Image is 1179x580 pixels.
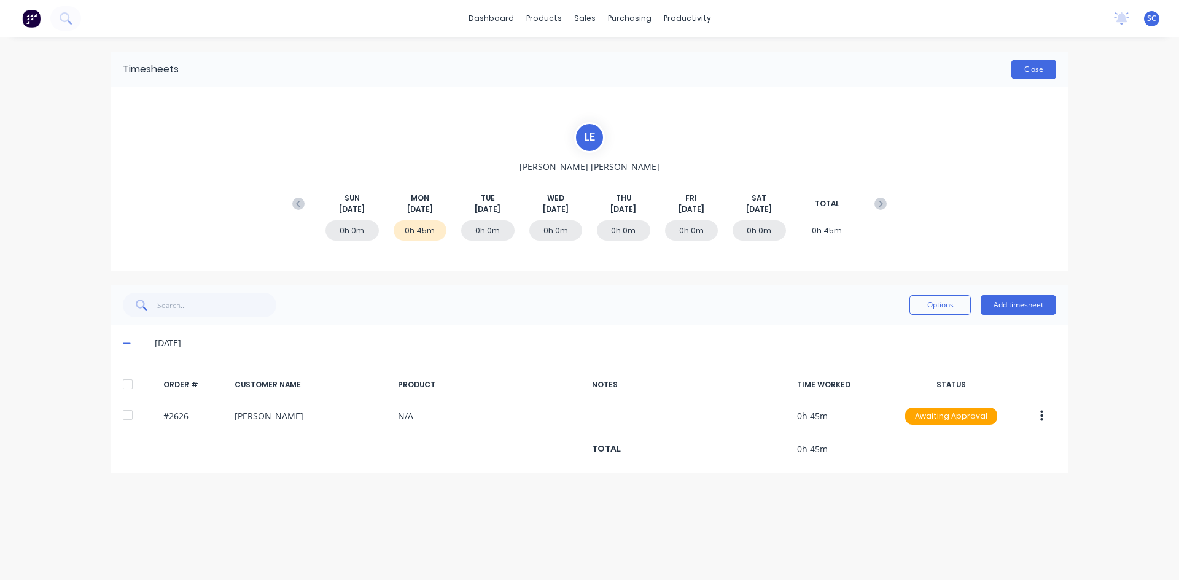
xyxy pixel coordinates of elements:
[325,220,379,241] div: 0h 0m
[752,193,766,204] span: SAT
[592,379,787,390] div: NOTES
[905,407,998,425] button: Awaiting Approval
[475,204,500,215] span: [DATE]
[616,193,631,204] span: THU
[909,295,971,315] button: Options
[519,160,660,173] span: [PERSON_NAME] [PERSON_NAME]
[658,9,717,28] div: productivity
[394,220,447,241] div: 0h 45m
[801,220,854,241] div: 0h 45m
[899,379,1003,390] div: STATUS
[981,295,1056,315] button: Add timesheet
[235,379,388,390] div: CUSTOMER NAME
[602,9,658,28] div: purchasing
[520,9,568,28] div: products
[529,220,583,241] div: 0h 0m
[547,193,564,204] span: WED
[407,204,433,215] span: [DATE]
[163,379,225,390] div: ORDER #
[1011,60,1056,79] button: Close
[123,62,179,77] div: Timesheets
[574,122,605,153] div: L E
[481,193,495,204] span: TUE
[568,9,602,28] div: sales
[22,9,41,28] img: Factory
[461,220,515,241] div: 0h 0m
[411,193,429,204] span: MON
[665,220,718,241] div: 0h 0m
[344,193,360,204] span: SUN
[398,379,582,390] div: PRODUCT
[339,204,365,215] span: [DATE]
[543,204,569,215] span: [DATE]
[597,220,650,241] div: 0h 0m
[905,408,997,425] div: Awaiting Approval
[610,204,636,215] span: [DATE]
[155,336,1056,350] div: [DATE]
[462,9,520,28] a: dashboard
[746,204,772,215] span: [DATE]
[815,198,839,209] span: TOTAL
[1147,13,1156,24] span: SC
[157,293,277,317] input: Search...
[685,193,697,204] span: FRI
[733,220,786,241] div: 0h 0m
[797,379,889,390] div: TIME WORKED
[679,204,704,215] span: [DATE]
